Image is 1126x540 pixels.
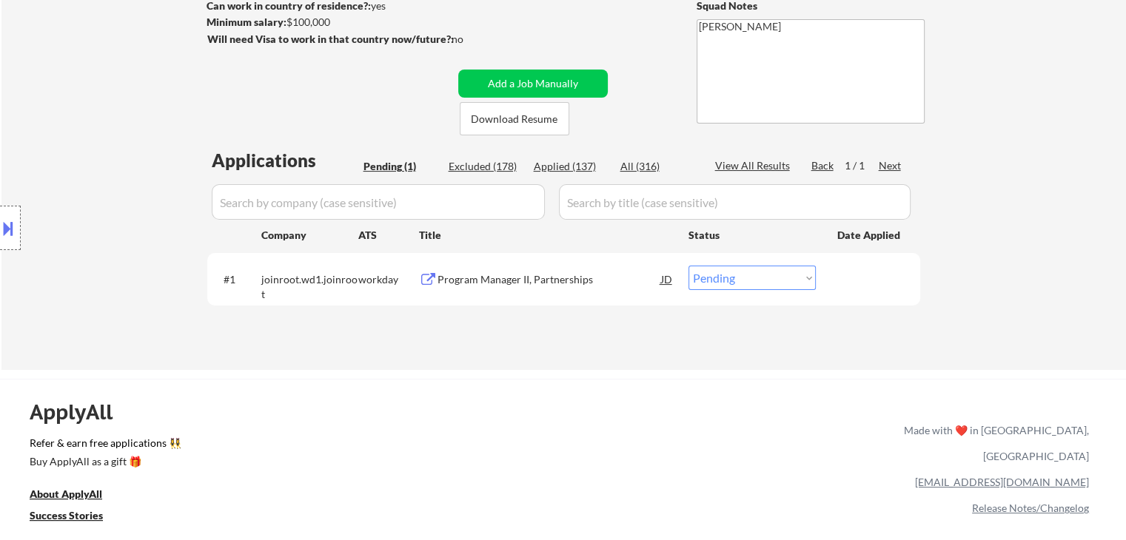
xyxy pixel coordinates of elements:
[449,159,523,174] div: Excluded (178)
[534,159,608,174] div: Applied (137)
[460,102,569,135] button: Download Resume
[845,158,879,173] div: 1 / 1
[212,184,545,220] input: Search by company (case sensitive)
[212,152,358,169] div: Applications
[358,228,419,243] div: ATS
[261,228,358,243] div: Company
[358,272,419,287] div: workday
[30,453,178,472] a: Buy ApplyAll as a gift 🎁
[207,16,286,28] strong: Minimum salary:
[363,159,438,174] div: Pending (1)
[261,272,358,301] div: joinroot.wd1.joinroot
[438,272,661,287] div: Program Manager II, Partnerships
[30,438,594,453] a: Refer & earn free applications 👯‍♀️
[811,158,835,173] div: Back
[715,158,794,173] div: View All Results
[207,15,453,30] div: $100,000
[660,266,674,292] div: JD
[837,228,902,243] div: Date Applied
[559,184,911,220] input: Search by title (case sensitive)
[458,70,608,98] button: Add a Job Manually
[972,502,1089,514] a: Release Notes/Changelog
[30,507,123,526] a: Success Stories
[688,221,816,248] div: Status
[879,158,902,173] div: Next
[30,456,178,467] div: Buy ApplyAll as a gift 🎁
[30,509,103,522] u: Success Stories
[30,487,102,500] u: About ApplyAll
[30,399,130,425] div: ApplyAll
[452,32,494,47] div: no
[30,486,123,504] a: About ApplyAll
[207,33,454,45] strong: Will need Visa to work in that country now/future?:
[419,228,674,243] div: Title
[898,417,1089,469] div: Made with ❤️ in [GEOGRAPHIC_DATA], [GEOGRAPHIC_DATA]
[620,159,694,174] div: All (316)
[915,476,1089,488] a: [EMAIL_ADDRESS][DOMAIN_NAME]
